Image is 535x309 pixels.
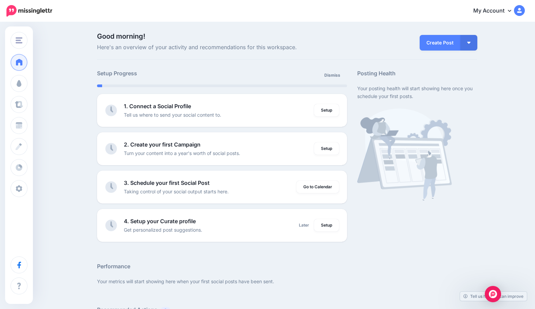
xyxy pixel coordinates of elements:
[124,111,221,119] p: Tell us where to send your social content to.
[124,188,229,195] p: Taking control of your social output starts here.
[295,219,313,231] a: Later
[320,69,344,81] a: Dismiss
[124,226,202,234] p: Get personalized post suggestions.
[105,219,117,231] img: clock-grey.png
[97,43,347,52] span: Here's an overview of your activity and recommendations for this workspace.
[420,35,460,51] a: Create Post
[124,103,191,110] b: 1. Connect a Social Profile
[466,3,525,19] a: My Account
[105,181,117,193] img: clock-grey.png
[97,69,222,78] h5: Setup Progress
[6,5,52,17] img: Missinglettr
[467,42,471,44] img: arrow-down-white.png
[485,286,501,302] div: Open Intercom Messenger
[460,292,527,301] a: Tell us how we can improve
[357,69,477,78] h5: Posting Health
[97,262,477,271] h5: Performance
[124,149,240,157] p: Turn your content into a year's worth of social posts.
[124,218,196,225] b: 4. Setup your Curate profile
[105,104,117,116] img: clock-grey.png
[314,104,339,116] a: Setup
[105,143,117,155] img: clock-grey.png
[97,32,145,40] span: Good morning!
[97,277,477,285] p: Your metrics will start showing here when your first social posts have been sent.
[357,109,452,200] img: calendar-waiting.png
[16,37,22,43] img: menu.png
[297,181,339,193] a: Go to Calendar
[314,142,339,155] a: Setup
[124,141,200,148] b: 2. Create your first Campaign
[124,179,210,186] b: 3. Schedule your first Social Post
[314,219,339,231] a: Setup
[357,84,477,100] p: Your posting health will start showing here once you schedule your first posts.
